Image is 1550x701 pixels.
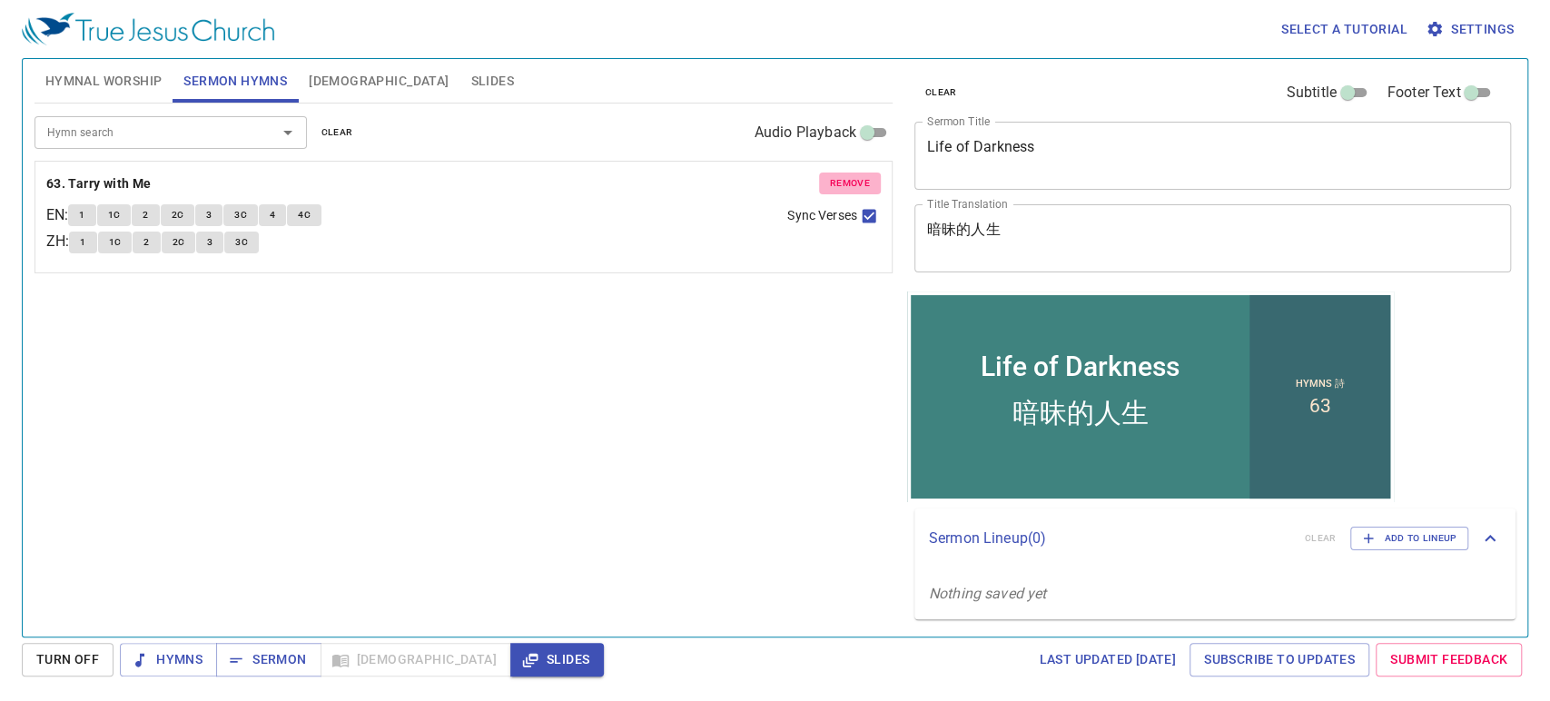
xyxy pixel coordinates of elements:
[183,70,287,93] span: Sermon Hymns
[1032,643,1183,676] a: Last updated [DATE]
[224,232,259,253] button: 3C
[929,585,1047,602] i: Nothing saved yet
[914,82,968,104] button: clear
[36,648,99,671] span: Turn Off
[22,13,274,45] img: True Jesus Church
[195,204,222,226] button: 3
[1274,13,1415,46] button: Select a tutorial
[1390,648,1507,671] span: Submit Feedback
[80,234,85,251] span: 1
[925,84,957,101] span: clear
[98,232,133,253] button: 1C
[108,207,121,223] span: 1C
[97,204,132,226] button: 1C
[525,648,589,671] span: Slides
[46,204,68,226] p: EN :
[270,207,275,223] span: 4
[298,207,311,223] span: 4C
[275,120,301,145] button: Open
[231,648,306,671] span: Sermon
[1287,82,1337,104] span: Subtitle
[1039,648,1176,671] span: Last updated [DATE]
[109,234,122,251] span: 1C
[161,204,195,226] button: 2C
[259,204,286,226] button: 4
[46,173,152,195] b: 63. Tarry with Me
[1190,643,1369,676] a: Subscribe to Updates
[914,508,1515,568] div: Sermon Lineup(0)clearAdd to Lineup
[1204,648,1355,671] span: Subscribe to Updates
[311,122,364,143] button: clear
[830,175,870,192] span: remove
[287,204,321,226] button: 4C
[787,206,856,225] span: Sync Verses
[120,643,217,676] button: Hymns
[143,234,149,251] span: 2
[1387,82,1461,104] span: Footer Text
[207,234,212,251] span: 3
[79,207,84,223] span: 1
[510,643,604,676] button: Slides
[172,207,184,223] span: 2C
[234,207,247,223] span: 3C
[132,204,159,226] button: 2
[223,204,258,226] button: 3C
[470,70,513,93] span: Slides
[133,232,160,253] button: 2
[1350,527,1468,550] button: Add to Lineup
[755,122,856,143] span: Audio Playback
[46,173,154,195] button: 63. Tarry with Me
[206,207,212,223] span: 3
[173,234,185,251] span: 2C
[321,124,353,141] span: clear
[235,234,248,251] span: 3C
[907,291,1394,502] iframe: from-child
[927,221,1499,255] textarea: 暗昧的人生
[1429,18,1514,41] span: Settings
[196,232,223,253] button: 3
[162,232,196,253] button: 2C
[1362,530,1456,547] span: Add to Lineup
[1281,18,1407,41] span: Select a tutorial
[927,138,1499,173] textarea: Life of Darkness
[1422,13,1521,46] button: Settings
[819,173,881,194] button: remove
[45,70,163,93] span: Hymnal Worship
[143,207,148,223] span: 2
[216,643,321,676] button: Sermon
[68,204,95,226] button: 1
[309,70,449,93] span: [DEMOGRAPHIC_DATA]
[22,643,114,676] button: Turn Off
[1376,643,1522,676] a: Submit Feedback
[69,232,96,253] button: 1
[929,528,1290,549] p: Sermon Lineup ( 0 )
[46,231,69,252] p: ZH :
[134,648,202,671] span: Hymns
